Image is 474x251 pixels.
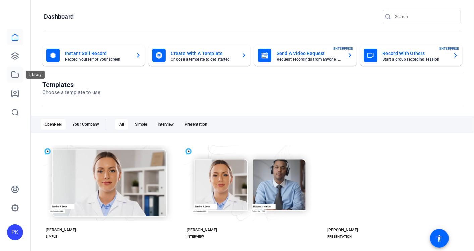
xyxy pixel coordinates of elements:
[327,227,358,233] div: [PERSON_NAME]
[68,119,103,130] div: Your Company
[439,46,459,51] span: ENTERPRISE
[334,46,353,51] span: ENTERPRISE
[187,234,204,239] div: INTERVIEW
[42,89,100,97] p: Choose a template to use
[254,45,357,66] button: Send A Video RequestRequest recordings from anyone, anywhereENTERPRISE
[115,119,128,130] div: All
[46,227,76,233] div: [PERSON_NAME]
[7,224,23,240] div: PK
[327,234,352,239] div: PRESENTATION
[154,119,178,130] div: Interview
[26,71,45,79] div: Library
[277,57,342,61] mat-card-subtitle: Request recordings from anyone, anywhere
[41,119,66,130] div: OpenReel
[65,57,130,61] mat-card-subtitle: Record yourself or your screen
[383,49,448,57] mat-card-title: Record With Others
[395,13,455,21] input: Search
[42,81,100,89] h1: Templates
[10,11,20,21] img: blue-gradient.svg
[360,45,463,66] button: Record With OthersStart a group recording sessionENTERPRISE
[187,227,217,233] div: [PERSON_NAME]
[180,119,211,130] div: Presentation
[148,45,251,66] button: Create With A TemplateChoose a template to get started
[171,57,236,61] mat-card-subtitle: Choose a template to get started
[277,49,342,57] mat-card-title: Send A Video Request
[44,13,74,21] h1: Dashboard
[171,49,236,57] mat-card-title: Create With A Template
[46,234,57,239] div: SIMPLE
[65,49,130,57] mat-card-title: Instant Self Record
[435,234,443,242] mat-icon: accessibility
[42,45,145,66] button: Instant Self RecordRecord yourself or your screen
[383,57,448,61] mat-card-subtitle: Start a group recording session
[131,119,151,130] div: Simple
